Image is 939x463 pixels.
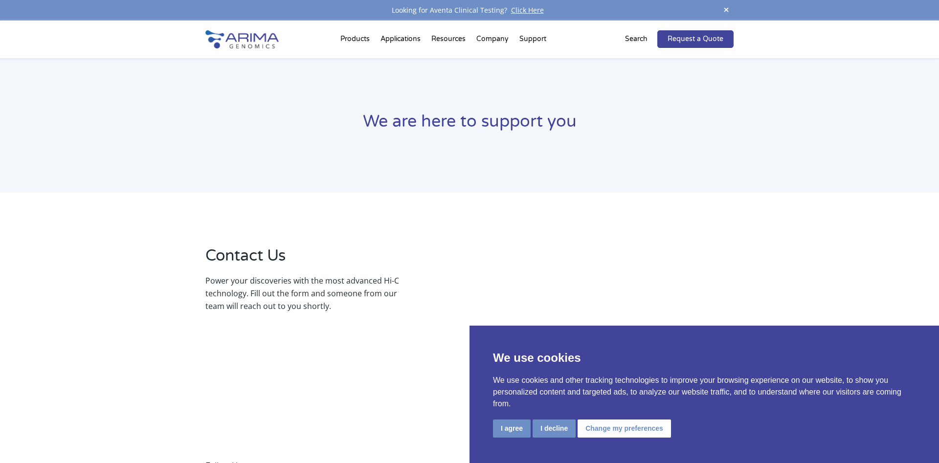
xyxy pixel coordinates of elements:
[205,274,399,312] p: Power your discoveries with the most advanced Hi-C technology. Fill out the form and someone from...
[205,30,279,48] img: Arima-Genomics-logo
[533,419,576,438] button: I decline
[205,110,734,140] h1: We are here to support you
[493,349,916,367] p: We use cookies
[493,375,916,410] p: We use cookies and other tracking technologies to improve your browsing experience on our website...
[205,245,399,274] h2: Contact Us
[493,419,531,438] button: I agree
[657,30,734,48] a: Request a Quote
[625,33,648,45] p: Search
[205,4,734,17] div: Looking for Aventa Clinical Testing?
[507,5,548,15] a: Click Here
[578,419,671,438] button: Change my preferences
